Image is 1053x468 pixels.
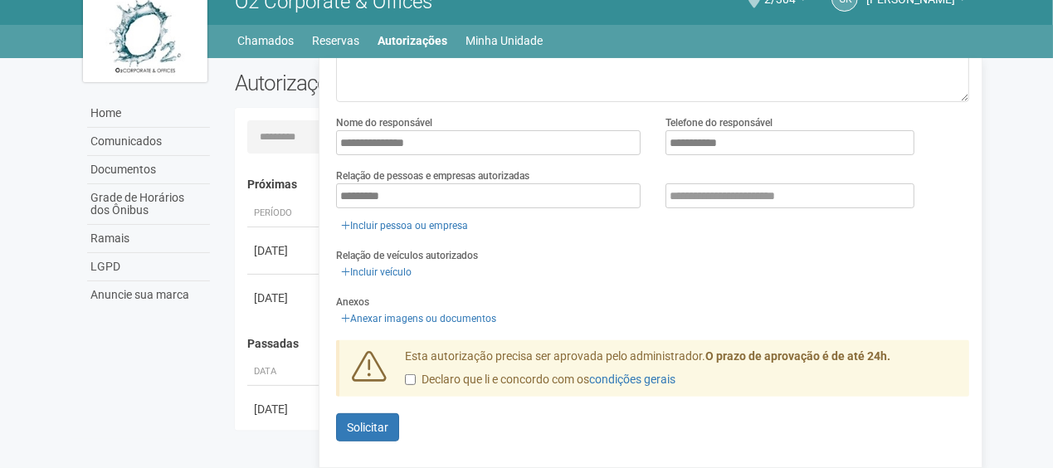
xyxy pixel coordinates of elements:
[405,372,675,388] label: Declaro que li e concordo com os
[247,178,958,191] h4: Próximas
[336,310,501,328] a: Anexar imagens ou documentos
[254,401,315,417] div: [DATE]
[87,281,210,309] a: Anuncie sua marca
[87,225,210,253] a: Ramais
[87,128,210,156] a: Comunicados
[87,184,210,225] a: Grade de Horários dos Ônibus
[313,29,360,52] a: Reservas
[254,242,315,259] div: [DATE]
[378,29,448,52] a: Autorizações
[87,253,210,281] a: LGPD
[247,200,322,227] th: Período
[254,290,315,306] div: [DATE]
[705,349,890,363] strong: O prazo de aprovação é de até 24h.
[87,156,210,184] a: Documentos
[336,217,473,235] a: Incluir pessoa ou empresa
[405,374,416,385] input: Declaro que li e concordo com oscondições gerais
[466,29,544,52] a: Minha Unidade
[336,295,369,310] label: Anexos
[665,115,773,130] label: Telefone do responsável
[87,100,210,128] a: Home
[336,248,478,263] label: Relação de veículos autorizados
[238,29,295,52] a: Chamados
[247,358,322,386] th: Data
[392,349,970,397] div: Esta autorização precisa ser aprovada pelo administrador.
[247,338,958,350] h4: Passadas
[347,421,388,434] span: Solicitar
[336,115,432,130] label: Nome do responsável
[235,71,590,95] h2: Autorizações
[336,413,399,441] button: Solicitar
[336,263,417,281] a: Incluir veículo
[589,373,675,386] a: condições gerais
[336,168,529,183] label: Relação de pessoas e empresas autorizadas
